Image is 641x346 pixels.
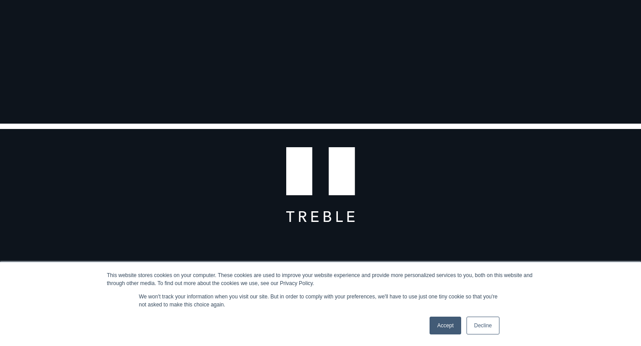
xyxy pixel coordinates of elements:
p: We won't track your information when you visit our site. But in order to comply with your prefere... [139,293,502,309]
a: Accept [430,317,461,334]
div: This website stores cookies on your computer. These cookies are used to improve your website expe... [107,271,534,287]
img: T [286,124,355,222]
a: Decline [467,317,499,334]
